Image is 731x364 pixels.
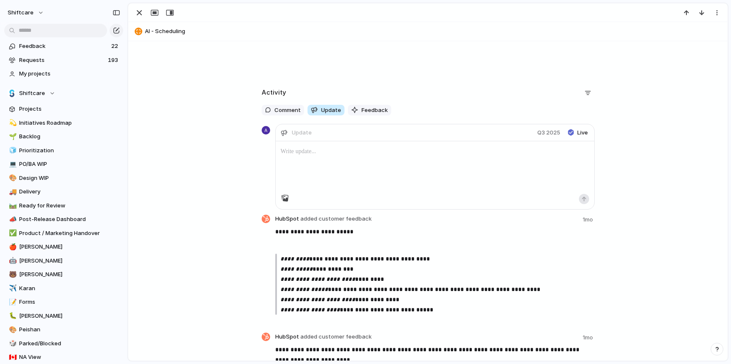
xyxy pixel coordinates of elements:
button: 🐻 [8,270,16,279]
div: 🤖[PERSON_NAME] [4,255,123,267]
span: Design WIP [19,174,120,182]
span: Shiftcare [19,89,45,98]
span: [PERSON_NAME] [19,243,120,251]
span: 193 [108,56,120,64]
span: Feedback [19,42,109,50]
div: 🛤️ [9,201,15,210]
div: 🇨🇦 [9,353,15,362]
button: 🍎 [8,243,16,251]
span: Update [321,106,341,115]
span: Parked/Blocked [19,339,120,348]
button: Q3 2025 [535,127,562,138]
div: 🎨Design WIP [4,172,123,185]
span: Product / Marketing Handover [19,229,120,238]
span: Requests [19,56,105,64]
div: 💫 [9,118,15,128]
div: 🎨 [9,173,15,183]
a: 🌱Backlog [4,130,123,143]
button: 💫 [8,119,16,127]
a: 🇨🇦NA View [4,351,123,364]
div: ✈️ [9,283,15,293]
button: ✈️ [8,284,16,293]
span: PO/BA WIP [19,160,120,168]
span: Peishan [19,325,120,334]
div: 🧊 [9,146,15,155]
h2: Activity [262,88,286,98]
span: added customer feedback [300,333,372,340]
button: 🚚 [8,188,16,196]
span: HubSpot [275,333,372,341]
button: 🛤️ [8,202,16,210]
a: 🎲Parked/Blocked [4,337,123,350]
button: 🎨 [8,174,16,182]
button: 🐛 [8,312,16,320]
a: Projects [4,103,123,115]
span: Prioritization [19,146,120,155]
span: Q3 2025 [537,129,560,137]
div: 🍎 [9,242,15,252]
span: Projects [19,105,120,113]
div: 🌱 [9,132,15,142]
div: 🎨 [9,325,15,335]
span: Feedback [361,106,388,115]
a: 🛤️Ready for Review [4,199,123,212]
a: 🐛[PERSON_NAME] [4,310,123,322]
div: 🤖 [9,256,15,266]
div: ✅ [9,228,15,238]
span: [PERSON_NAME] [19,257,120,265]
button: 🎨 [8,325,16,334]
a: My projects [4,67,123,80]
a: 🚚Delivery [4,185,123,198]
a: 📝Forms [4,296,123,308]
span: 1mo [583,216,595,224]
button: ✅ [8,229,16,238]
div: 📣 [9,215,15,224]
span: Post-Release Dashboard [19,215,120,224]
span: Live [577,129,588,137]
span: 1mo [583,333,595,342]
button: AI - Scheduling [132,25,724,38]
a: 🧊Prioritization [4,144,123,157]
span: Delivery [19,188,120,196]
a: Feedback22 [4,40,123,53]
a: ✅Product / Marketing Handover [4,227,123,240]
div: 🐻[PERSON_NAME] [4,268,123,281]
span: Karan [19,284,120,293]
a: 📣Post-Release Dashboard [4,213,123,226]
span: added customer feedback [300,215,372,222]
button: shiftcare [4,6,48,20]
div: 🐻 [9,270,15,280]
div: 🎲 [9,339,15,348]
a: 🎨Peishan [4,323,123,336]
div: ✈️Karan [4,282,123,295]
button: Shiftcare [4,87,123,100]
span: My projects [19,70,120,78]
a: 💫Initiatives Roadmap [4,117,123,129]
span: Initiatives Roadmap [19,119,120,127]
a: Requests193 [4,54,123,67]
button: 📝 [8,298,16,306]
span: Forms [19,298,120,306]
span: shiftcare [8,8,34,17]
button: 📣 [8,215,16,224]
div: 🐛 [9,311,15,321]
span: Comment [274,106,301,115]
button: Update [308,105,344,116]
div: 🚚 [9,187,15,197]
a: 🍎[PERSON_NAME] [4,241,123,253]
button: Live [566,126,593,140]
button: 🤖 [8,257,16,265]
button: 🎲 [8,339,16,348]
